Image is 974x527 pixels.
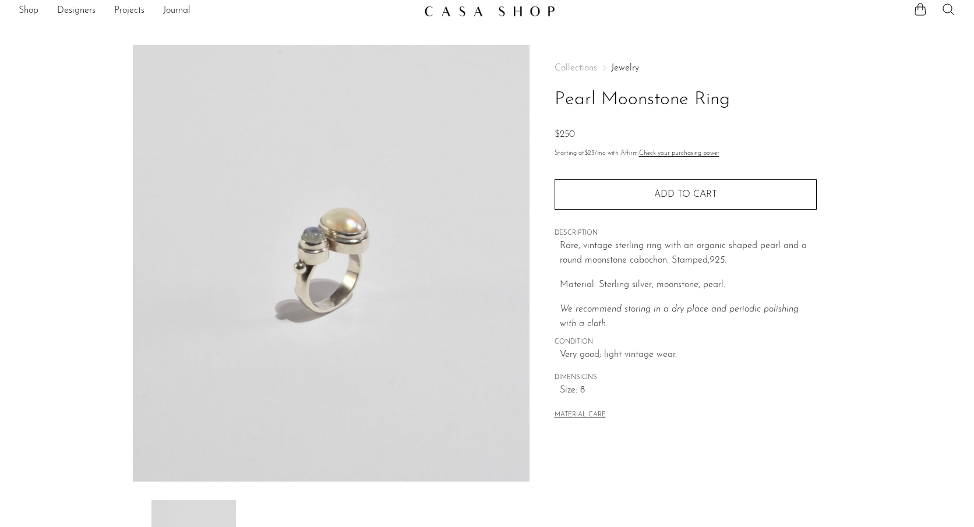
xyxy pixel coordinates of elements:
[560,305,799,329] i: We recommend storing in a dry place and periodic polishing with a cloth.
[114,3,144,19] a: Projects
[611,63,639,73] a: Jewelry
[133,45,530,482] img: Pearl Moonstone Ring
[560,348,817,363] span: Very good; light vintage wear.
[555,130,575,139] span: $250
[584,150,595,157] span: $23
[560,383,817,398] span: Size: 8
[639,150,719,157] a: Check your purchasing power - Learn more about Affirm Financing (opens in modal)
[19,1,415,21] nav: Desktop navigation
[555,228,817,239] span: DESCRIPTION
[654,190,717,199] span: Add to cart
[555,63,597,73] span: Collections
[710,256,726,265] em: 925.
[19,1,415,21] ul: NEW HEADER MENU
[555,148,817,159] p: Starting at /mo with Affirm.
[19,3,38,19] a: Shop
[57,3,96,19] a: Designers
[555,337,817,348] span: CONDITION
[555,411,606,420] button: MATERIAL CARE
[555,373,817,383] span: DIMENSIONS
[163,3,190,19] a: Journal
[560,278,817,293] p: Material: Sterling silver, moonstone, pearl.
[555,179,817,210] button: Add to cart
[555,63,817,73] nav: Breadcrumbs
[560,239,817,268] p: Rare, vintage sterling ring with an organic shaped pearl and a round moonstone cabochon. Stamped,
[555,85,817,115] h1: Pearl Moonstone Ring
